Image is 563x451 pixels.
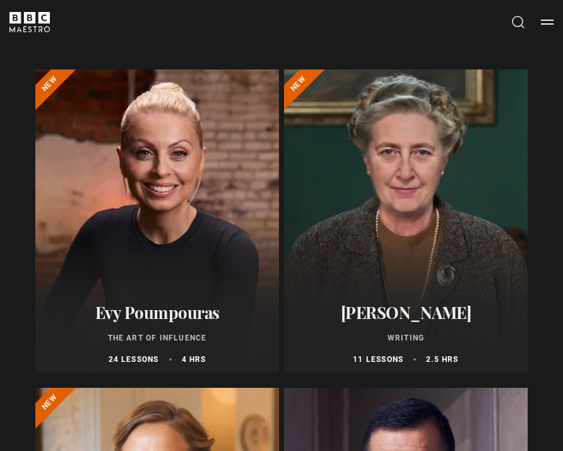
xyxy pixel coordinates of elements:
[35,69,279,373] a: Evy Poumpouras The Art of Influence 24 lessons 4 hrs New
[182,354,206,365] p: 4 hrs
[43,303,271,322] h2: Evy Poumpouras
[353,354,403,365] p: 11 lessons
[9,12,50,32] svg: BBC Maestro
[292,303,520,322] h2: [PERSON_NAME]
[426,354,458,365] p: 2.5 hrs
[292,332,520,344] p: Writing
[109,354,159,365] p: 24 lessons
[541,16,554,28] button: Toggle navigation
[43,332,271,344] p: The Art of Influence
[284,69,528,373] a: [PERSON_NAME] Writing 11 lessons 2.5 hrs New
